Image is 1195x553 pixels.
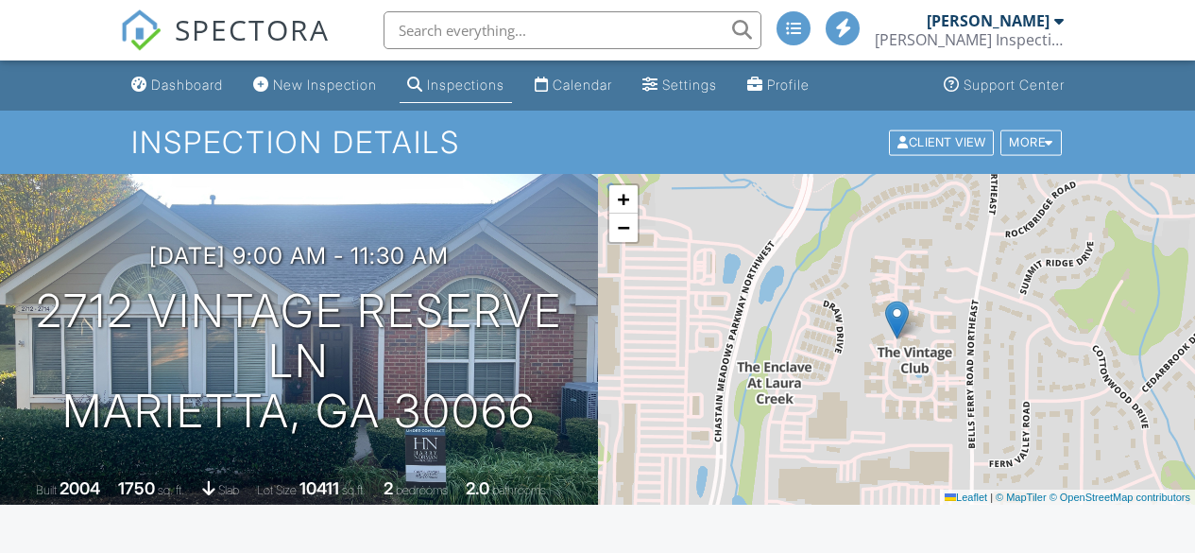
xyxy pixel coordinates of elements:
[124,68,230,103] a: Dashboard
[158,483,184,497] span: sq. ft.
[927,11,1050,30] div: [PERSON_NAME]
[120,26,330,65] a: SPECTORA
[384,11,761,49] input: Search everything...
[964,77,1065,93] div: Support Center
[996,492,1047,503] a: © MapTiler
[990,492,993,503] span: |
[1050,492,1190,503] a: © OpenStreetMap contributors
[36,483,57,497] span: Built
[767,77,810,93] div: Profile
[1000,130,1062,155] div: More
[887,134,999,148] a: Client View
[609,185,638,214] a: Zoom in
[427,77,504,93] div: Inspections
[342,483,366,497] span: sq.ft.
[120,9,162,51] img: The Best Home Inspection Software - Spectora
[384,478,393,498] div: 2
[175,9,330,49] span: SPECTORA
[492,483,546,497] span: bathrooms
[118,478,155,498] div: 1750
[151,77,223,93] div: Dashboard
[609,214,638,242] a: Zoom out
[635,68,725,103] a: Settings
[299,478,339,498] div: 10411
[945,492,987,503] a: Leaflet
[257,483,297,497] span: Lot Size
[889,130,994,155] div: Client View
[246,68,384,103] a: New Inspection
[936,68,1072,103] a: Support Center
[218,483,239,497] span: slab
[875,30,1064,49] div: Dana Inspection Services, Inc.
[273,77,377,93] div: New Inspection
[149,243,449,268] h3: [DATE] 9:00 am - 11:30 am
[400,68,512,103] a: Inspections
[527,68,620,103] a: Calendar
[662,77,717,93] div: Settings
[740,68,817,103] a: Profile
[617,187,629,211] span: +
[885,301,909,339] img: Marker
[553,77,612,93] div: Calendar
[60,478,100,498] div: 2004
[30,286,568,436] h1: 2712 Vintage Reserve Ln Marietta, GA 30066
[396,483,448,497] span: bedrooms
[466,478,489,498] div: 2.0
[131,126,1063,159] h1: Inspection Details
[617,216,629,239] span: −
